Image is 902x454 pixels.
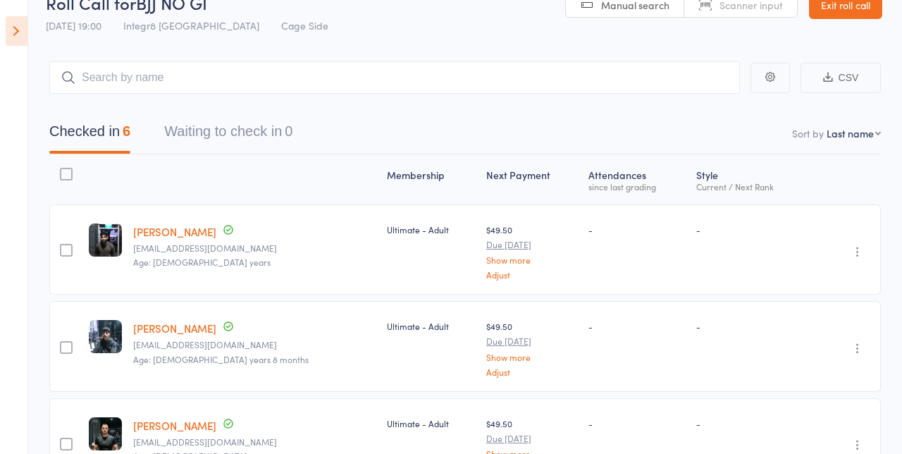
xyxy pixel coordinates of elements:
[133,224,216,239] a: [PERSON_NAME]
[486,223,577,279] div: $49.50
[486,352,577,362] a: Show more
[285,123,292,139] div: 0
[133,418,216,433] a: [PERSON_NAME]
[133,353,309,365] span: Age: [DEMOGRAPHIC_DATA] years 8 months
[133,243,376,253] small: Mr.sajidchaudhery@gmail.com
[133,437,376,447] small: Dkfitness22@gmail.com
[281,18,328,32] span: Cage Side
[486,434,577,443] small: Due [DATE]
[792,126,824,140] label: Sort by
[801,63,881,93] button: CSV
[486,240,577,250] small: Due [DATE]
[691,161,811,198] div: Style
[486,336,577,346] small: Due [DATE]
[133,256,271,268] span: Age: [DEMOGRAPHIC_DATA] years
[46,18,101,32] span: [DATE] 19:00
[89,320,122,353] img: image1756712530.png
[588,320,684,332] div: -
[387,223,475,235] div: Ultimate - Adult
[133,321,216,336] a: [PERSON_NAME]
[486,255,577,264] a: Show more
[827,126,874,140] div: Last name
[89,223,122,257] img: image1755590513.png
[49,116,130,154] button: Checked in6
[123,123,130,139] div: 6
[381,161,481,198] div: Membership
[696,223,805,235] div: -
[486,320,577,376] div: $49.50
[696,417,805,429] div: -
[486,270,577,279] a: Adjust
[133,340,376,350] small: Christoforoaalec@gmail.com
[481,161,583,198] div: Next Payment
[696,182,805,191] div: Current / Next Rank
[387,417,475,429] div: Ultimate - Adult
[696,320,805,332] div: -
[387,320,475,332] div: Ultimate - Adult
[588,223,684,235] div: -
[89,417,122,450] img: image1746431286.png
[583,161,690,198] div: Atten­dances
[164,116,292,154] button: Waiting to check in0
[486,367,577,376] a: Adjust
[123,18,259,32] span: Integr8 [GEOGRAPHIC_DATA]
[588,417,684,429] div: -
[588,182,684,191] div: since last grading
[49,61,740,94] input: Search by name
